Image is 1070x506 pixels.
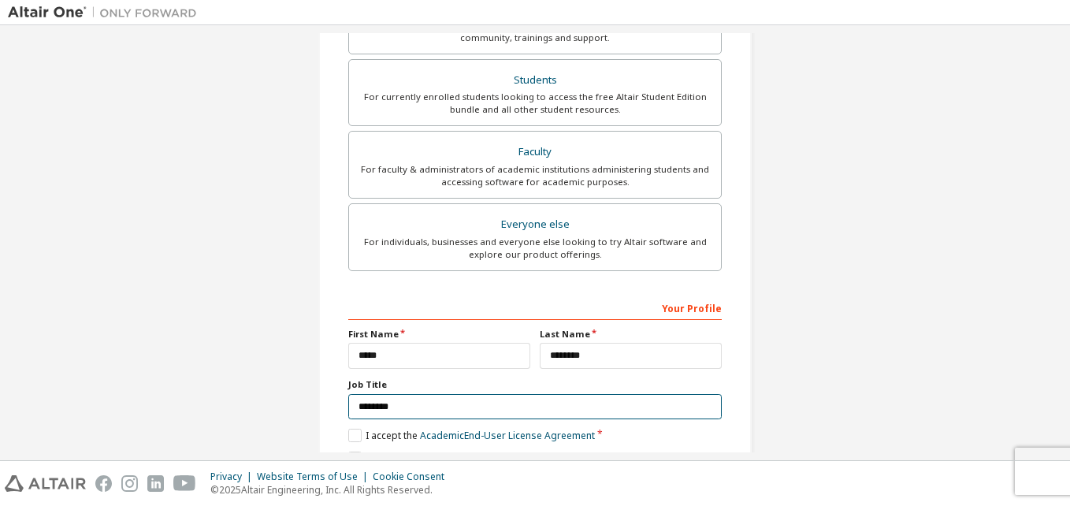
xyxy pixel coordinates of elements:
label: I would like to receive marketing emails from Altair [348,452,593,465]
img: Altair One [8,5,205,20]
p: © 2025 Altair Engineering, Inc. All Rights Reserved. [210,483,454,497]
img: altair_logo.svg [5,475,86,492]
div: Website Terms of Use [257,471,373,483]
a: Academic End-User License Agreement [420,429,595,442]
label: Job Title [348,378,722,391]
img: linkedin.svg [147,475,164,492]
div: For faculty & administrators of academic institutions administering students and accessing softwa... [359,163,711,188]
div: Everyone else [359,214,711,236]
label: I accept the [348,429,595,442]
label: First Name [348,328,530,340]
div: Cookie Consent [373,471,454,483]
img: youtube.svg [173,475,196,492]
div: Faculty [359,141,711,163]
img: instagram.svg [121,475,138,492]
div: Privacy [210,471,257,483]
label: Last Name [540,328,722,340]
img: facebook.svg [95,475,112,492]
div: Students [359,69,711,91]
div: For individuals, businesses and everyone else looking to try Altair software and explore our prod... [359,236,711,261]
div: Your Profile [348,295,722,320]
div: For currently enrolled students looking to access the free Altair Student Edition bundle and all ... [359,91,711,116]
